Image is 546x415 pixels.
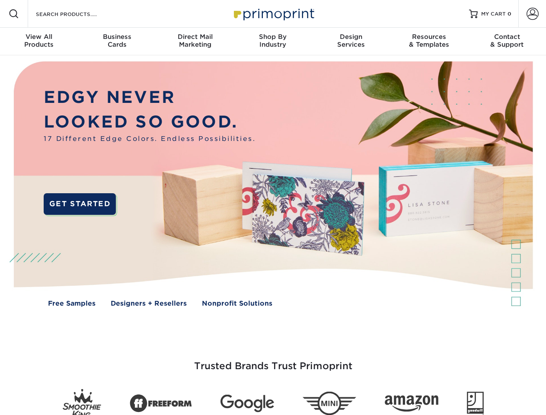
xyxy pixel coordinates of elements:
a: Contact& Support [468,28,546,55]
a: Direct MailMarketing [156,28,234,55]
img: Primoprint [230,4,316,23]
span: 17 Different Edge Colors. Endless Possibilities. [44,134,255,144]
div: Services [312,33,390,48]
a: Shop ByIndustry [234,28,312,55]
img: Amazon [385,396,438,412]
a: BusinessCards [78,28,156,55]
span: Business [78,33,156,41]
div: Cards [78,33,156,48]
a: Designers + Resellers [111,299,187,309]
input: SEARCH PRODUCTS..... [35,9,119,19]
img: Google [220,395,274,412]
div: Industry [234,33,312,48]
span: Shop By [234,33,312,41]
span: MY CART [481,10,506,18]
div: Marketing [156,33,234,48]
a: Free Samples [48,299,96,309]
span: Direct Mail [156,33,234,41]
div: & Templates [390,33,468,48]
a: Nonprofit Solutions [202,299,272,309]
span: Contact [468,33,546,41]
a: DesignServices [312,28,390,55]
h3: Trusted Brands Trust Primoprint [20,340,526,382]
a: GET STARTED [44,193,116,215]
img: Goodwill [467,392,484,415]
span: Resources [390,33,468,41]
div: & Support [468,33,546,48]
a: Resources& Templates [390,28,468,55]
span: Design [312,33,390,41]
p: EDGY NEVER [44,85,255,110]
span: 0 [508,11,511,17]
p: LOOKED SO GOOD. [44,110,255,134]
